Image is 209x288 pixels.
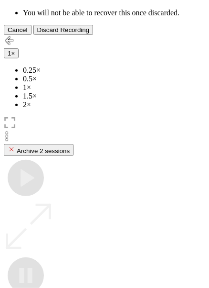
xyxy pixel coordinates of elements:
[23,100,205,109] li: 2×
[23,75,205,83] li: 0.5×
[4,25,31,35] button: Cancel
[23,92,205,100] li: 1.5×
[4,144,73,156] button: Archive 2 sessions
[8,50,11,57] span: 1
[8,145,70,155] div: Archive 2 sessions
[23,66,205,75] li: 0.25×
[23,83,205,92] li: 1×
[33,25,94,35] button: Discard Recording
[23,9,205,17] li: You will not be able to recover this once discarded.
[4,48,19,58] button: 1×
